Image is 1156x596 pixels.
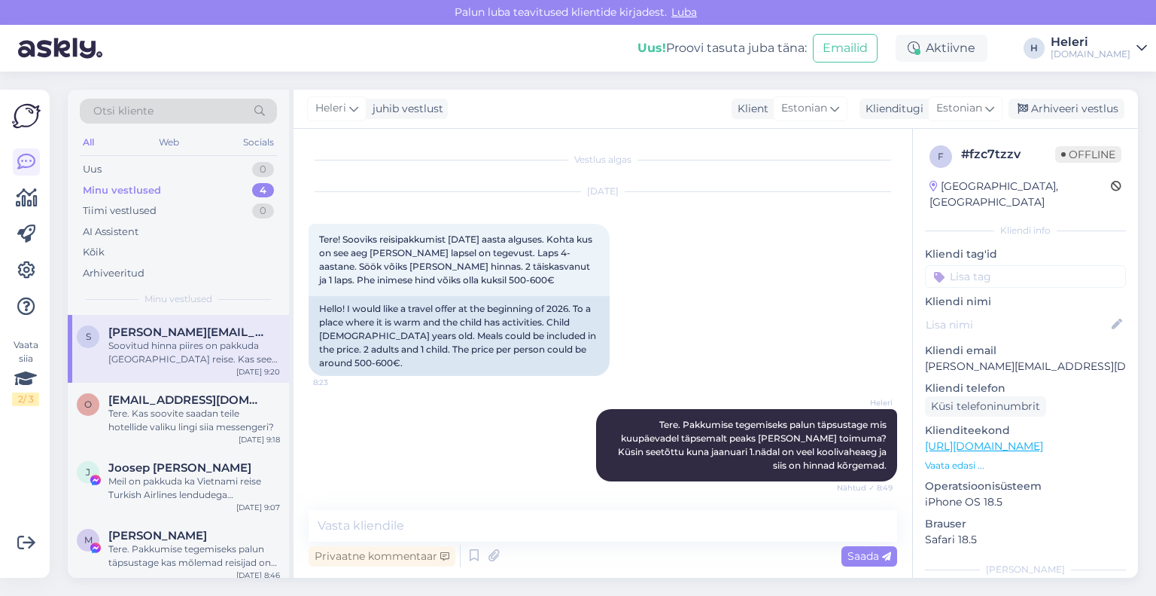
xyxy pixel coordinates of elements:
[108,339,280,366] div: Soovitud hinna piires on pakkuda [GEOGRAPHIC_DATA] reise. Kas see sihtkoht sobib Teile?
[637,39,807,57] div: Proovi tasuta juba täna:
[925,224,1126,237] div: Kliendi info
[83,203,157,219] div: Tiimi vestlused
[925,563,1126,576] div: [PERSON_NAME]
[936,100,982,117] span: Estonian
[847,549,891,563] span: Saada
[1008,99,1124,119] div: Arhiveeri vestlus
[836,482,893,494] span: Nähtud ✓ 8:49
[83,225,138,240] div: AI Assistent
[925,516,1126,532] p: Brauser
[240,133,277,152] div: Socials
[108,393,265,407] span: olga_204@mail.ru
[1024,38,1045,59] div: H
[12,102,41,130] img: Askly Logo
[961,145,1055,164] div: # fzc7tzzv
[938,151,944,162] span: f
[732,101,768,117] div: Klient
[12,393,39,406] div: 2 / 3
[83,266,144,281] div: Arhiveeritud
[367,101,443,117] div: juhib vestlust
[86,331,91,342] span: s
[925,396,1046,417] div: Küsi telefoninumbrit
[252,162,274,177] div: 0
[12,338,39,406] div: Vaata siia
[315,100,346,117] span: Heleri
[236,570,280,581] div: [DATE] 8:46
[93,103,154,119] span: Otsi kliente
[781,100,827,117] span: Estonian
[84,534,93,546] span: M
[108,475,280,502] div: Meil on pakkuda ka Vietnami reise Turkish Airlines lendudega (ümberistumisega [GEOGRAPHIC_DATA]) ...
[929,179,1111,210] div: [GEOGRAPHIC_DATA], [GEOGRAPHIC_DATA]
[309,185,897,198] div: [DATE]
[252,183,274,198] div: 4
[1051,36,1147,60] a: Heleri[DOMAIN_NAME]
[80,133,97,152] div: All
[925,359,1126,374] p: [PERSON_NAME][EMAIL_ADDRESS][DOMAIN_NAME]
[1051,36,1130,48] div: Heleri
[309,546,455,567] div: Privaatne kommentaar
[83,162,102,177] div: Uus
[156,133,182,152] div: Web
[239,434,280,445] div: [DATE] 9:18
[859,101,923,117] div: Klienditugi
[83,183,161,198] div: Minu vestlused
[925,381,1126,396] p: Kliendi telefon
[108,461,251,475] span: Joosep Lind
[813,34,878,63] button: Emailid
[1055,146,1121,163] span: Offline
[236,502,280,513] div: [DATE] 9:07
[925,423,1126,439] p: Klienditeekond
[108,407,280,434] div: Tere. Kas soovite saadan teile hotellide valiku lingi siia messengeri?
[313,377,370,388] span: 8:23
[144,292,212,306] span: Minu vestlused
[618,419,889,471] span: Tere. Pakkumise tegemiseks palun täpsustage mis kuupäevadel täpsemalt peaks [PERSON_NAME] toimuma...
[319,234,595,286] span: Tere! Sooviks reisipakkumist [DATE] aasta alguses. Kohta kus on see aeg [PERSON_NAME] lapsel on t...
[925,478,1126,494] p: Operatsioonisüsteem
[309,153,897,167] div: Vestlus algas
[108,543,280,570] div: Tere. Pakkumise tegemiseks palun täpsustage kas mõlemad reisijad on täiskasvanud [PERSON_NAME] sa...
[84,399,92,410] span: o
[925,459,1126,472] p: Vaata edasi ...
[252,203,274,219] div: 0
[836,397,893,408] span: Heleri
[108,529,207,543] span: Maire Rikberg
[637,41,666,55] b: Uus!
[236,366,280,377] div: [DATE] 9:20
[925,294,1126,310] p: Kliendi nimi
[925,439,1043,453] a: [URL][DOMAIN_NAME]
[83,245,105,260] div: Kõik
[108,326,265,339] span: sandra.zoober@mail.ee
[925,265,1126,288] input: Lisa tag
[925,246,1126,262] p: Kliendi tag'id
[925,494,1126,510] p: iPhone OS 18.5
[925,343,1126,359] p: Kliendi email
[925,532,1126,548] p: Safari 18.5
[86,466,90,478] span: J
[667,5,701,19] span: Luba
[926,316,1109,333] input: Lisa nimi
[896,35,987,62] div: Aktiivne
[1051,48,1130,60] div: [DOMAIN_NAME]
[309,296,610,376] div: Hello! I would like a travel offer at the beginning of 2026. To a place where it is warm and the ...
